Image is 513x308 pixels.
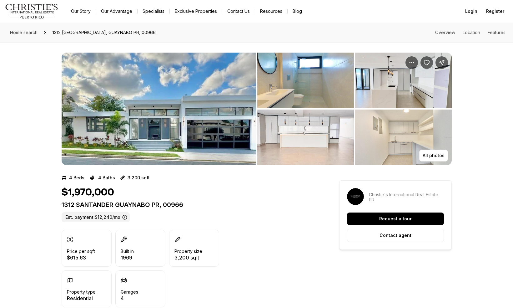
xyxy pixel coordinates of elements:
[98,175,115,180] p: 4 Baths
[69,175,84,180] p: 4 Beds
[379,216,412,221] p: Request a tour
[486,9,504,14] span: Register
[67,255,95,260] p: $615.63
[435,30,505,35] nav: Page section menu
[488,30,505,35] a: Skip to: Features
[463,30,480,35] a: Skip to: Location
[62,53,452,165] div: Listing Photos
[435,30,455,35] a: Skip to: Overview
[222,7,255,16] button: Contact Us
[419,150,448,162] button: All photos
[174,255,202,260] p: 3,200 sqft
[66,7,96,16] a: Our Story
[420,56,433,69] button: Save Property: 1312 SANTANDER
[128,175,150,180] p: 3,200 sqft
[62,53,256,165] button: View image gallery
[423,153,445,158] p: All photos
[255,7,287,16] a: Resources
[380,233,411,238] p: Contact agent
[435,56,448,69] button: Share Property: 1312 SANTANDER
[138,7,169,16] a: Specialists
[355,110,452,165] button: View image gallery
[288,7,307,16] a: Blog
[257,110,354,165] button: View image gallery
[121,249,134,254] p: Built in
[62,187,114,198] h1: $1,970,000
[482,5,508,18] button: Register
[369,192,444,202] p: Christie's International Real Estate PR
[461,5,481,18] button: Login
[10,30,38,35] span: Home search
[465,9,477,14] span: Login
[5,4,58,19] img: logo
[67,296,96,301] p: Residential
[62,212,130,222] label: Est. payment: $12,240/mo
[170,7,222,16] a: Exclusive Properties
[8,28,40,38] a: Home search
[50,28,158,38] span: 1312 [GEOGRAPHIC_DATA], GUAYNABO PR, 00966
[347,213,444,225] button: Request a tour
[62,53,256,165] li: 1 of 5
[347,229,444,242] button: Contact agent
[121,290,138,295] p: Garages
[355,53,452,108] button: View image gallery
[257,53,354,108] button: View image gallery
[67,249,95,254] p: Price per sqft
[67,290,96,295] p: Property type
[121,255,134,260] p: 1969
[121,296,138,301] p: 4
[405,56,418,69] button: Property options
[257,53,452,165] li: 2 of 5
[174,249,202,254] p: Property size
[62,201,317,208] p: 1312 SANTANDER GUAYNABO PR, 00966
[96,7,137,16] a: Our Advantage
